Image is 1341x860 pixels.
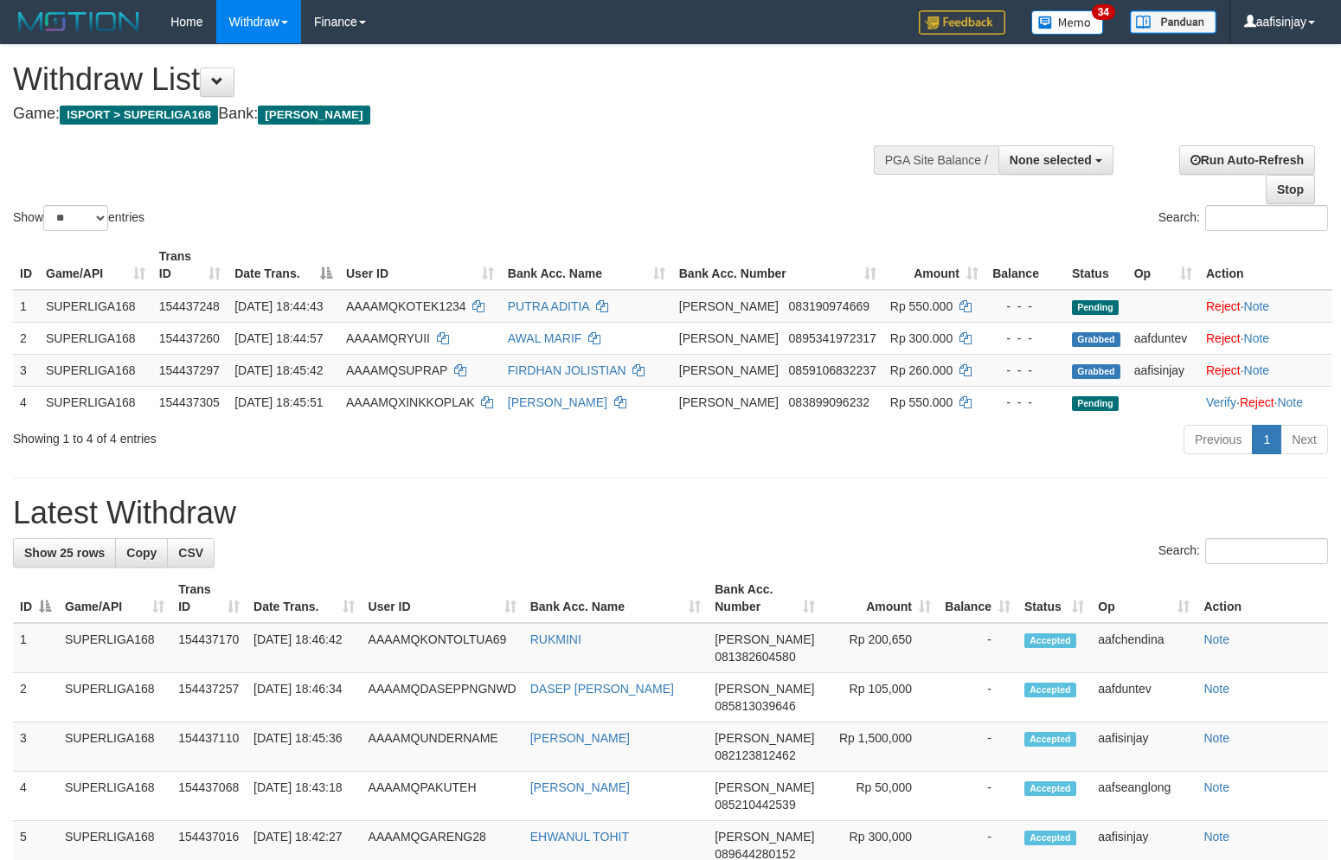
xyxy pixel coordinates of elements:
span: CSV [178,546,203,560]
td: Rp 105,000 [822,673,938,722]
a: [PERSON_NAME] [530,780,630,794]
td: AAAAMQDASEPPNGNWD [362,673,523,722]
td: SUPERLIGA168 [39,354,152,386]
td: 1 [13,623,58,673]
span: 34 [1092,4,1115,20]
a: 1 [1252,425,1281,454]
th: Trans ID: activate to sort column ascending [171,574,247,623]
label: Search: [1158,538,1328,564]
td: 154437068 [171,772,247,821]
select: Showentries [43,205,108,231]
img: Button%20Memo.svg [1031,10,1104,35]
td: - [938,722,1017,772]
th: Op: activate to sort column ascending [1091,574,1197,623]
span: Pending [1072,396,1119,411]
td: 3 [13,354,39,386]
span: Rp 260.000 [890,363,953,377]
td: aafchendina [1091,623,1197,673]
td: - [938,772,1017,821]
td: aafseanglong [1091,772,1197,821]
span: Accepted [1024,831,1076,845]
th: Action [1199,241,1332,290]
td: 4 [13,386,39,418]
a: Note [1244,299,1270,313]
th: Status [1065,241,1127,290]
span: Accepted [1024,781,1076,796]
span: ISPORT > SUPERLIGA168 [60,106,218,125]
td: SUPERLIGA168 [58,772,171,821]
th: User ID: activate to sort column ascending [362,574,523,623]
span: AAAAMQRYUII [346,331,430,345]
span: [PERSON_NAME] [679,299,779,313]
td: - [938,623,1017,673]
span: Copy 081382604580 to clipboard [715,650,795,664]
span: [PERSON_NAME] [715,731,814,745]
div: - - - [992,394,1058,411]
td: [DATE] 18:46:34 [247,673,362,722]
td: SUPERLIGA168 [58,673,171,722]
div: - - - [992,362,1058,379]
a: Note [1203,682,1229,696]
a: Reject [1206,299,1241,313]
a: Note [1277,395,1303,409]
td: Rp 200,650 [822,623,938,673]
span: Accepted [1024,732,1076,747]
td: 3 [13,722,58,772]
a: Reject [1206,363,1241,377]
span: Grabbed [1072,364,1120,379]
th: Bank Acc. Number: activate to sort column ascending [708,574,822,623]
th: Amount: activate to sort column ascending [883,241,985,290]
td: aafisinjay [1127,354,1199,386]
span: 154437297 [159,363,220,377]
span: [PERSON_NAME] [715,632,814,646]
a: Note [1203,632,1229,646]
span: Rp 300.000 [890,331,953,345]
a: Verify [1206,395,1236,409]
th: ID: activate to sort column descending [13,574,58,623]
span: [DATE] 18:45:51 [234,395,323,409]
th: Bank Acc. Number: activate to sort column ascending [672,241,883,290]
span: Rp 550.000 [890,299,953,313]
span: [DATE] 18:45:42 [234,363,323,377]
div: Showing 1 to 4 of 4 entries [13,423,546,447]
input: Search: [1205,538,1328,564]
th: Amount: activate to sort column ascending [822,574,938,623]
th: Balance [985,241,1065,290]
a: [PERSON_NAME] [530,731,630,745]
a: PUTRA ADITIA [508,299,589,313]
span: Grabbed [1072,332,1120,347]
td: SUPERLIGA168 [58,623,171,673]
label: Show entries [13,205,144,231]
td: SUPERLIGA168 [39,322,152,354]
a: CSV [167,538,215,568]
td: 154437110 [171,722,247,772]
span: [PERSON_NAME] [715,830,814,844]
td: SUPERLIGA168 [39,386,152,418]
span: Copy 0895341972317 to clipboard [789,331,876,345]
div: - - - [992,330,1058,347]
span: [PERSON_NAME] [715,780,814,794]
td: 154437170 [171,623,247,673]
span: None selected [1010,153,1092,167]
span: Copy 085210442539 to clipboard [715,798,795,812]
div: - - - [992,298,1058,315]
td: aafduntev [1091,673,1197,722]
th: Bank Acc. Name: activate to sort column ascending [523,574,709,623]
div: PGA Site Balance / [874,145,998,175]
span: Accepted [1024,683,1076,697]
span: Accepted [1024,633,1076,648]
span: Show 25 rows [24,546,105,560]
td: · [1199,354,1332,386]
a: Note [1203,780,1229,794]
td: AAAAMQUNDERNAME [362,722,523,772]
td: 154437257 [171,673,247,722]
td: - [938,673,1017,722]
span: [DATE] 18:44:43 [234,299,323,313]
label: Search: [1158,205,1328,231]
span: 154437305 [159,395,220,409]
button: None selected [998,145,1113,175]
span: AAAAMQXINKKOPLAK [346,395,475,409]
span: [PERSON_NAME] [715,682,814,696]
td: · · [1199,386,1332,418]
span: Copy 083190974669 to clipboard [789,299,869,313]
